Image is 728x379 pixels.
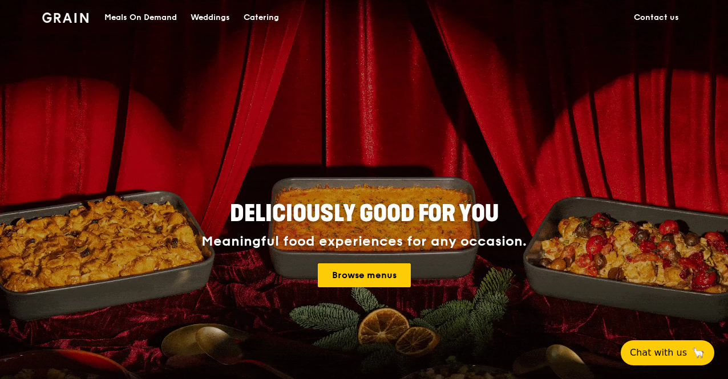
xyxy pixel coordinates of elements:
a: Weddings [184,1,237,35]
span: Deliciously good for you [230,200,499,227]
button: Chat with us🦙 [621,340,714,365]
a: Browse menus [318,263,411,287]
span: Chat with us [630,346,687,360]
span: 🦙 [691,346,705,360]
div: Weddings [191,1,230,35]
a: Contact us [627,1,686,35]
div: Meaningful food experiences for any occasion. [159,234,569,250]
div: Catering [244,1,279,35]
img: Grain [42,13,88,23]
a: Catering [237,1,286,35]
div: Meals On Demand [104,1,177,35]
